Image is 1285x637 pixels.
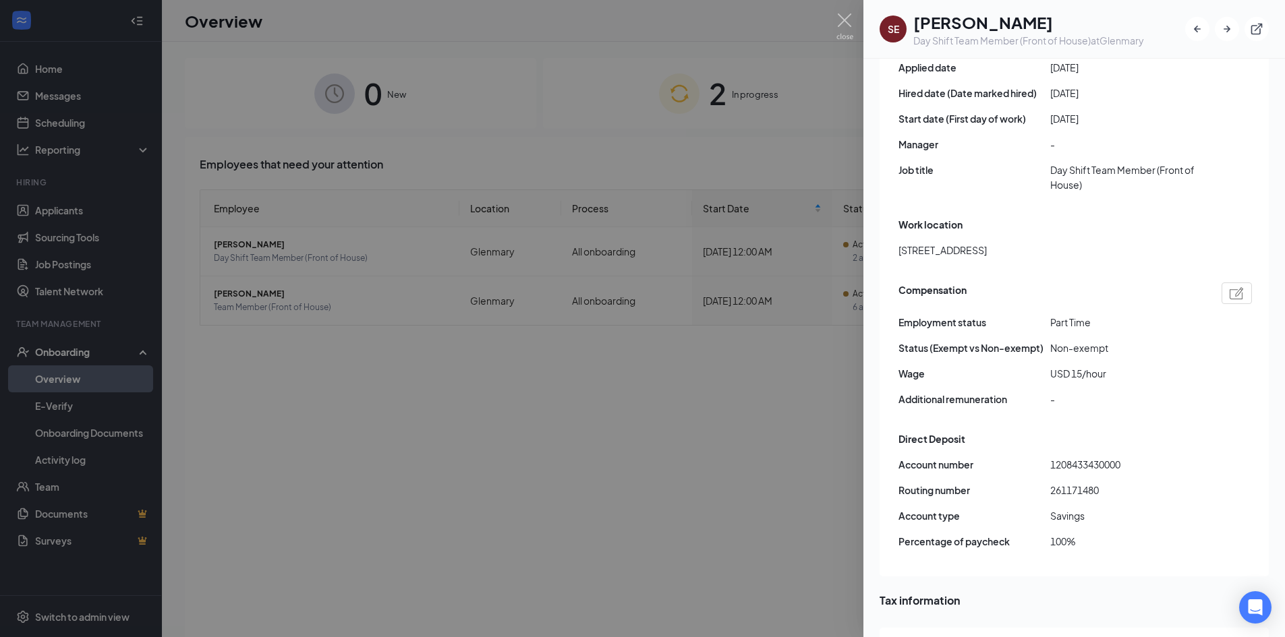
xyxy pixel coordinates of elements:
[888,22,899,36] div: SE
[898,282,967,304] span: Compensation
[1050,315,1202,330] span: Part Time
[913,11,1144,34] h1: [PERSON_NAME]
[898,534,1050,549] span: Percentage of paycheck
[898,162,1050,177] span: Job title
[1050,483,1202,497] span: 261171480
[1220,22,1234,36] svg: ArrowRight
[880,592,1269,609] span: Tax information
[898,431,965,446] span: Direct Deposit
[1245,17,1269,41] button: ExternalLink
[1050,392,1202,406] span: -
[1239,591,1272,624] div: Open Intercom Messenger
[898,483,1050,497] span: Routing number
[1050,86,1202,100] span: [DATE]
[1050,340,1202,355] span: Non-exempt
[1050,137,1202,152] span: -
[898,111,1050,126] span: Start date (First day of work)
[913,34,1144,47] div: Day Shift Team Member (Front of House) at Glenmary
[1250,22,1263,36] svg: ExternalLink
[898,315,1050,330] span: Employment status
[898,457,1050,472] span: Account number
[898,508,1050,523] span: Account type
[1050,60,1202,75] span: [DATE]
[1050,508,1202,523] span: Savings
[898,217,963,232] span: Work location
[898,86,1050,100] span: Hired date (Date marked hired)
[1050,457,1202,472] span: 1208433430000
[1050,162,1202,192] span: Day Shift Team Member (Front of House)
[898,137,1050,152] span: Manager
[1215,17,1239,41] button: ArrowRight
[1050,366,1202,381] span: USD 15/hour
[1050,111,1202,126] span: [DATE]
[1185,17,1209,41] button: ArrowLeftNew
[1050,534,1202,549] span: 100%
[898,243,987,257] span: [STREET_ADDRESS]
[1191,22,1204,36] svg: ArrowLeftNew
[898,340,1050,355] span: Status (Exempt vs Non-exempt)
[898,392,1050,406] span: Additional remuneration
[898,60,1050,75] span: Applied date
[898,366,1050,381] span: Wage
